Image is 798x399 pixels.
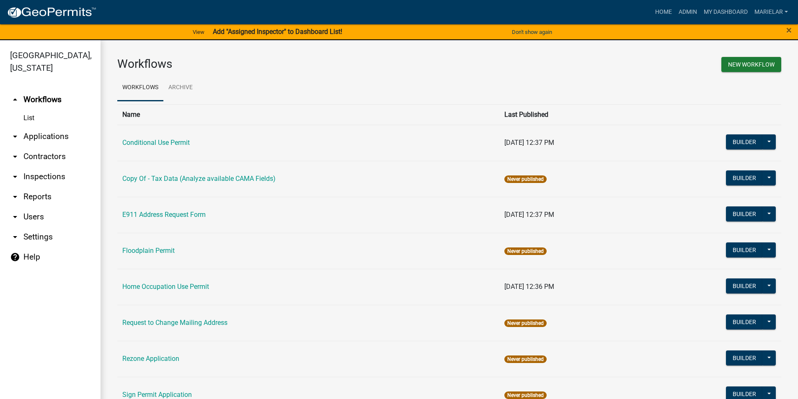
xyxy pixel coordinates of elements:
[675,4,700,20] a: Admin
[700,4,751,20] a: My Dashboard
[652,4,675,20] a: Home
[10,131,20,142] i: arrow_drop_down
[10,192,20,202] i: arrow_drop_down
[10,172,20,182] i: arrow_drop_down
[122,355,179,363] a: Rezone Application
[726,134,763,149] button: Builder
[726,206,763,221] button: Builder
[163,75,198,101] a: Archive
[117,57,443,71] h3: Workflows
[122,139,190,147] a: Conditional Use Permit
[504,391,547,399] span: Never published
[117,75,163,101] a: Workflows
[504,175,547,183] span: Never published
[786,25,792,35] button: Close
[726,242,763,257] button: Builder
[189,25,208,39] a: View
[726,170,763,185] button: Builder
[213,28,342,36] strong: Add "Assigned Inspector" to Dashboard List!
[726,350,763,366] button: Builder
[721,57,781,72] button: New Workflow
[751,4,791,20] a: marielar
[786,24,792,36] span: ×
[504,139,554,147] span: [DATE] 12:37 PM
[10,212,20,222] i: arrow_drop_down
[10,252,20,262] i: help
[504,283,554,291] span: [DATE] 12:36 PM
[122,283,209,291] a: Home Occupation Use Permit
[10,95,20,105] i: arrow_drop_up
[504,247,547,255] span: Never published
[122,175,276,183] a: Copy Of - Tax Data (Analyze available CAMA Fields)
[726,278,763,293] button: Builder
[122,391,192,399] a: Sign Permit Application
[726,314,763,329] button: Builder
[10,232,20,242] i: arrow_drop_down
[499,104,639,125] th: Last Published
[117,104,499,125] th: Name
[504,319,547,327] span: Never published
[10,152,20,162] i: arrow_drop_down
[122,247,175,255] a: Floodplain Permit
[122,211,206,219] a: E911 Address Request Form
[504,211,554,219] span: [DATE] 12:37 PM
[504,355,547,363] span: Never published
[122,319,227,327] a: Request to Change Mailing Address
[509,25,555,39] button: Don't show again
